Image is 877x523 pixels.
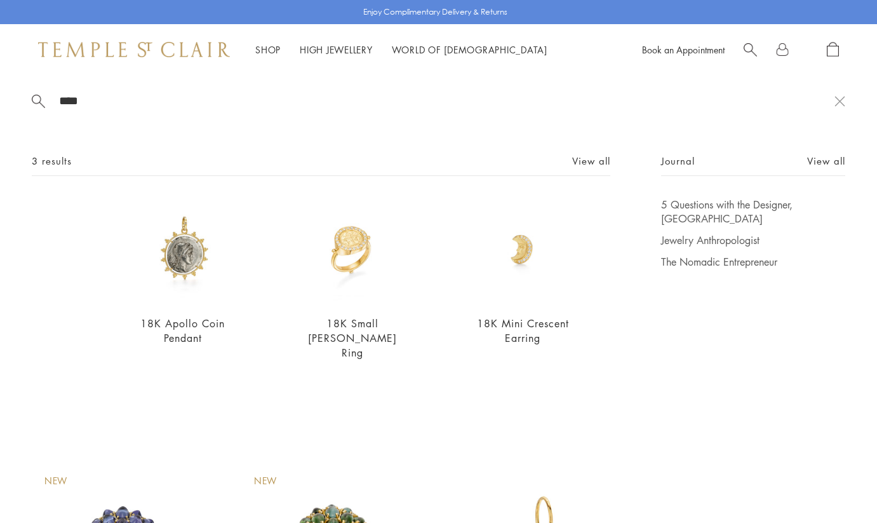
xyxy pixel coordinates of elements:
[469,198,576,304] img: E18105-MINICRES
[661,153,695,169] span: Journal
[661,198,845,226] a: 5 Questions with the Designer, [GEOGRAPHIC_DATA]
[363,6,507,18] p: Enjoy Complimentary Delivery & Returns
[477,316,569,345] a: 18K Mini Crescent Earring
[392,43,547,56] a: World of [DEMOGRAPHIC_DATA]World of [DEMOGRAPHIC_DATA]
[38,42,230,57] img: Temple St. Clair
[642,43,725,56] a: Book an Appointment
[744,42,757,58] a: Search
[300,198,406,304] img: 18K Small Giglio Ring
[255,42,547,58] nav: Main navigation
[140,316,225,345] a: 18K Apollo Coin Pendant
[255,43,281,56] a: ShopShop
[308,316,397,360] a: 18K Small [PERSON_NAME] Ring
[32,153,72,169] span: 3 results
[827,42,839,58] a: Open Shopping Bag
[300,43,373,56] a: High JewelleryHigh Jewellery
[661,233,845,247] a: Jewelry Anthropologist
[130,198,236,304] img: 18K Apollo Coin Pendant
[661,255,845,269] a: The Nomadic Entrepreneur
[254,474,277,488] div: New
[807,154,845,168] a: View all
[572,154,610,168] a: View all
[44,474,67,488] div: New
